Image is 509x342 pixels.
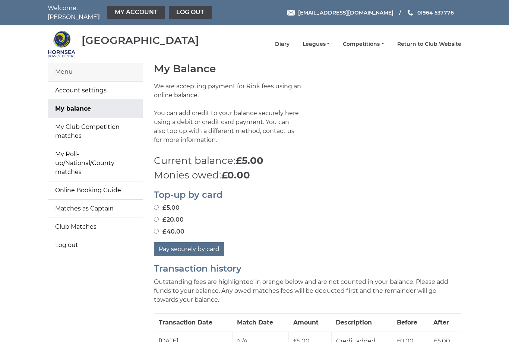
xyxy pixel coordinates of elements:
[48,100,143,118] a: My balance
[82,35,199,46] div: [GEOGRAPHIC_DATA]
[48,200,143,218] a: Matches as Captain
[107,6,165,19] a: My Account
[48,236,143,254] a: Log out
[417,9,454,16] span: 01964 537776
[235,155,263,167] strong: £5.00
[154,190,461,200] h2: Top-up by card
[154,203,180,212] label: £5.00
[154,313,233,332] th: Transaction Date
[154,82,302,153] p: We are accepting payment for Rink fees using an online balance. You can add credit to your balanc...
[48,118,143,145] a: My Club Competition matches
[48,181,143,199] a: Online Booking Guide
[154,215,184,224] label: £20.00
[233,313,289,332] th: Match Date
[289,313,332,332] th: Amount
[343,41,384,48] a: Competitions
[154,205,159,210] input: £5.00
[407,9,454,17] a: Phone us 01964 537776
[48,218,143,236] a: Club Matches
[154,229,159,234] input: £40.00
[154,63,461,75] h1: My Balance
[429,313,461,332] th: After
[397,41,461,48] a: Return to Club Website
[331,313,392,332] th: Description
[48,63,143,81] div: Menu
[275,41,290,48] a: Diary
[154,153,461,168] p: Current balance:
[154,264,461,273] h2: Transaction history
[169,6,212,19] a: Log out
[298,9,393,16] span: [EMAIL_ADDRESS][DOMAIN_NAME]
[287,9,393,17] a: Email [EMAIL_ADDRESS][DOMAIN_NAME]
[48,4,214,22] nav: Welcome, [PERSON_NAME]!
[48,145,143,181] a: My Roll-up/National/County matches
[408,10,413,16] img: Phone us
[154,227,184,236] label: £40.00
[154,217,159,222] input: £20.00
[154,168,461,183] p: Monies owed:
[154,278,461,304] p: Outstanding fees are highlighted in orange below and are not counted in your balance. Please add ...
[48,30,76,58] img: Hornsea Bowls Centre
[303,41,330,48] a: Leagues
[48,82,143,99] a: Account settings
[287,10,295,16] img: Email
[221,169,250,181] strong: £0.00
[392,313,429,332] th: Before
[154,242,224,256] button: Pay securely by card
